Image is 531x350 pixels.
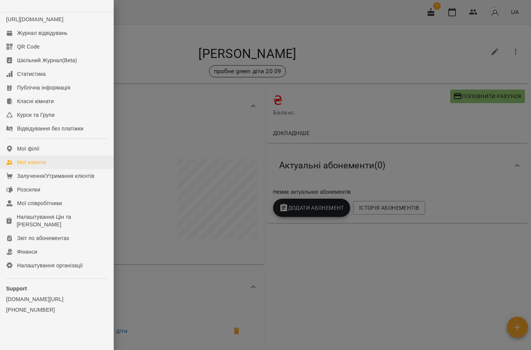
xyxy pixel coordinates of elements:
div: Відвідування без платіжки [17,125,83,132]
div: Налаштування Цін та [PERSON_NAME] [17,213,107,228]
div: Класні кімнати [17,97,54,105]
div: Публічна інформація [17,84,70,91]
div: Мої філії [17,145,39,152]
div: Статистика [17,70,46,78]
a: [DOMAIN_NAME][URL] [6,295,107,303]
a: [URL][DOMAIN_NAME] [6,16,63,22]
div: Звіт по абонементах [17,234,69,242]
div: Мої клієнти [17,159,46,166]
div: Мої співробітники [17,199,62,207]
a: [PHONE_NUMBER] [6,306,107,314]
div: Журнал відвідувань [17,29,68,37]
div: Розсилки [17,186,40,193]
div: Фінанси [17,248,37,256]
p: Support [6,285,107,292]
div: QR Code [17,43,40,50]
div: Налаштування організації [17,262,83,269]
div: Курси та Групи [17,111,55,119]
div: Залучення/Утримання клієнтів [17,172,94,180]
div: Шкільний Журнал(Beta) [17,57,77,64]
